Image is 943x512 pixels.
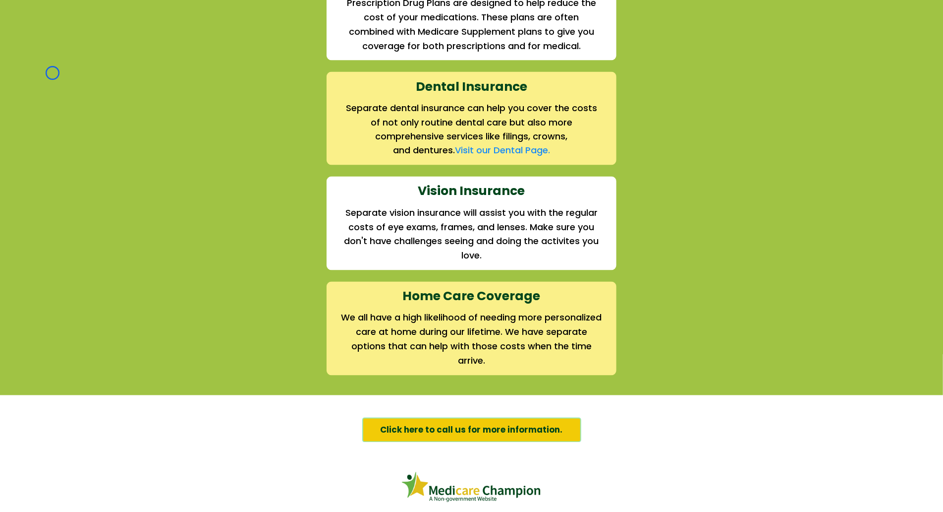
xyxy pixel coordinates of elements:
strong: Vision Insurance [418,183,525,200]
h2: Separate dental insurance can help you cover the costs of not only routine dental care but also m... [341,101,602,144]
h2: Separate vision insurance will assist you with the regular costs of eye exams, frames, and lenses... [341,206,602,263]
h2: and dentures. [341,144,602,158]
strong: Home Care Coverage [403,288,541,305]
h2: We all have a high likelihood of needing more personalized care at home during our lifetime. We h... [341,311,602,368]
a: Click here to call us for more information. [362,418,581,443]
a: Visit our Dental Page. [455,144,550,157]
strong: Dental Insurance [416,78,527,95]
span: Click here to call us for more information. [381,424,563,437]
